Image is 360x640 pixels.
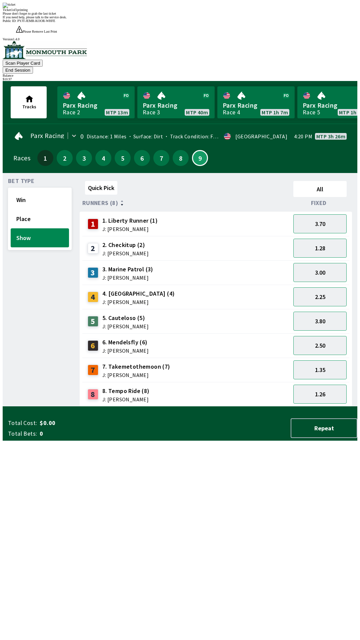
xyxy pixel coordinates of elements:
[88,389,98,400] div: 8
[315,366,325,374] span: 1.35
[88,184,114,192] span: Quick Pick
[8,430,37,438] span: Total Bets:
[97,156,110,160] span: 4
[3,60,43,67] button: Scan Player Card
[163,133,221,140] span: Track Condition: Fast
[315,220,325,228] span: 3.70
[102,338,149,347] span: 6. Mendelsfly (6)
[293,214,347,233] button: 3.70
[95,150,111,166] button: 4
[235,134,287,139] div: [GEOGRAPHIC_DATA]
[296,185,344,193] span: All
[293,181,347,197] button: All
[57,86,135,118] a: Parx RacingRace 2MTP 13m
[153,150,169,166] button: 7
[294,134,312,139] span: 4:20 PM
[315,269,325,276] span: 3.00
[223,101,289,110] span: Parx Racing
[315,342,325,349] span: 2.50
[192,150,208,166] button: 9
[102,251,149,256] span: J: [PERSON_NAME]
[293,360,347,379] button: 1.35
[16,215,63,223] span: Place
[78,156,90,160] span: 3
[13,155,30,161] div: Races
[137,86,215,118] a: Parx RacingRace 3MTP 40m
[194,156,206,160] span: 9
[3,77,357,81] div: $ 10.97
[316,134,345,139] span: MTP 3h 26m
[87,133,127,140] span: Distance: 1 Miles
[102,397,150,402] span: J: [PERSON_NAME]
[293,336,347,355] button: 2.50
[293,312,347,331] button: 3.80
[102,348,149,353] span: J: [PERSON_NAME]
[102,299,175,305] span: J: [PERSON_NAME]
[3,37,357,41] div: Version 1.4.0
[88,292,98,302] div: 4
[88,316,98,327] div: 5
[116,156,129,160] span: 5
[80,134,84,139] div: 0
[3,41,87,59] img: venue logo
[11,209,69,228] button: Place
[102,314,149,322] span: 5. Cauteloso (5)
[102,226,158,232] span: J: [PERSON_NAME]
[155,156,168,160] span: 7
[315,390,325,398] span: 1.26
[223,110,240,115] div: Race 4
[173,150,189,166] button: 8
[102,275,153,280] span: J: [PERSON_NAME]
[293,263,347,282] button: 3.00
[63,101,129,110] span: Parx Racing
[186,110,208,115] span: MTP 40m
[3,15,67,19] span: If you need help, please talk to the service desk.
[102,372,170,378] span: J: [PERSON_NAME]
[315,244,325,252] span: 1.28
[297,424,351,432] span: Repeat
[16,196,63,204] span: Win
[17,19,55,23] span: PYJT-JEMR-KOOR-WHFE
[3,67,33,74] button: End Session
[37,150,53,166] button: 1
[217,86,295,118] a: Parx RacingRace 4MTP 1h 7m
[102,387,150,395] span: 8. Tempo Ride (8)
[174,156,187,160] span: 8
[143,101,209,110] span: Parx Racing
[291,200,349,206] div: Fixed
[23,30,57,33] span: Please Remove Last Print
[3,3,15,8] img: ticket
[3,19,357,23] div: Public ID:
[16,234,63,242] span: Show
[40,419,145,427] span: $0.00
[311,200,327,206] span: Fixed
[88,340,98,351] div: 6
[88,219,98,229] div: 1
[102,324,149,329] span: J: [PERSON_NAME]
[22,104,36,110] span: Tracks
[143,110,160,115] div: Race 3
[8,178,34,184] span: Bet Type
[293,239,347,258] button: 1.28
[293,287,347,306] button: 2.25
[82,200,291,206] div: Runners (8)
[293,385,347,404] button: 1.26
[106,110,128,115] span: MTP 13m
[102,265,153,274] span: 3. Marine Patrol (3)
[3,12,357,15] div: Please don't forget to grab the last ticket
[63,110,80,115] div: Race 2
[76,150,92,166] button: 3
[134,150,150,166] button: 6
[315,293,325,301] span: 2.25
[115,150,131,166] button: 5
[85,181,117,195] button: Quick Pick
[291,418,357,438] button: Repeat
[8,419,37,427] span: Total Cost:
[3,74,357,77] div: Balance
[136,156,148,160] span: 6
[315,317,325,325] span: 3.80
[303,110,320,115] div: Race 5
[11,228,69,247] button: Show
[58,156,71,160] span: 2
[3,8,357,12] div: Ticket 1 of 1 printing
